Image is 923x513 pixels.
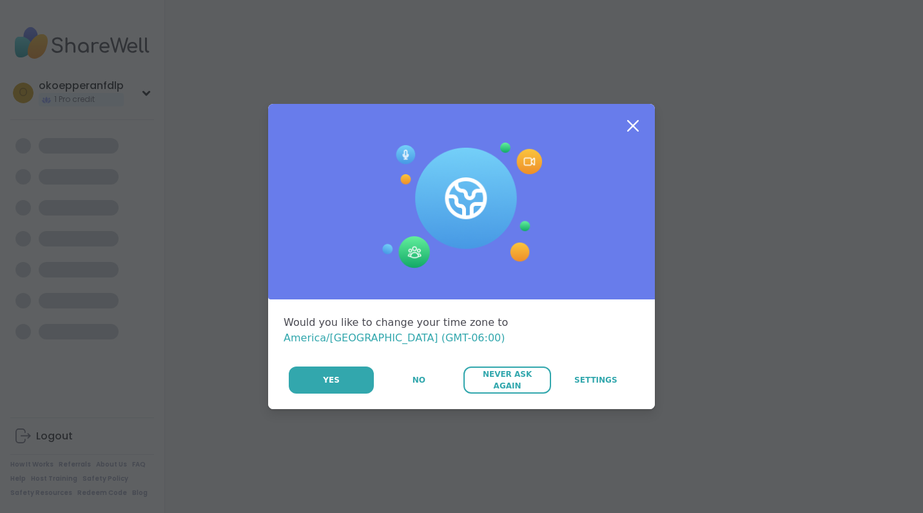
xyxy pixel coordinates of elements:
[323,374,340,386] span: Yes
[375,367,462,394] button: No
[470,368,544,392] span: Never Ask Again
[289,367,374,394] button: Yes
[284,332,505,344] span: America/[GEOGRAPHIC_DATA] (GMT-06:00)
[552,367,639,394] a: Settings
[574,374,617,386] span: Settings
[284,315,639,346] div: Would you like to change your time zone to
[381,143,542,269] img: Session Experience
[463,367,550,394] button: Never Ask Again
[413,374,425,386] span: No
